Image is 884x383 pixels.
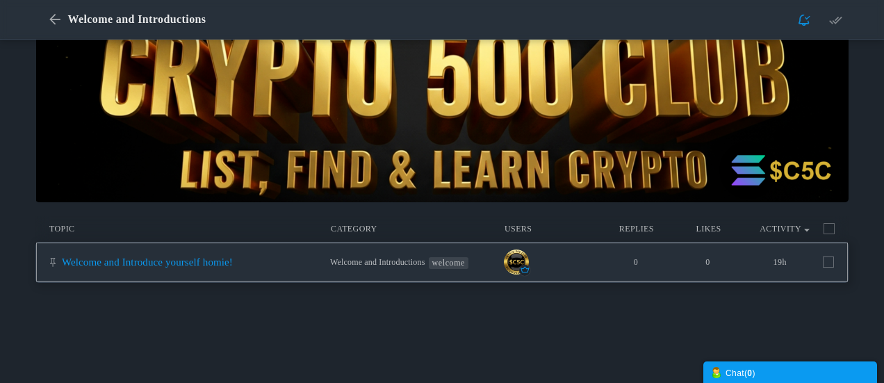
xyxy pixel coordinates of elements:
span: welcome [429,258,469,268]
a: Welcome and Introduce yourself homie! [62,256,233,268]
span: 0 [705,257,710,267]
div: Chat [710,365,870,380]
a: Replies [619,224,654,234]
li: Users [505,223,594,235]
span: Welcome and Introductions [67,13,206,25]
time: 19h [773,257,787,267]
span: Welcome and Introductions [330,257,425,267]
a: Activity [760,224,801,234]
li: Topic [49,223,324,235]
strong: 0 [747,368,752,378]
span: ( ) [744,368,755,378]
img: cropcircle.png [504,250,529,275]
a: Welcome and Introductions [330,257,425,268]
li: Likes [673,223,745,235]
span: 0 [634,257,638,267]
a: welcome [429,257,469,269]
li: Category [324,223,505,235]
